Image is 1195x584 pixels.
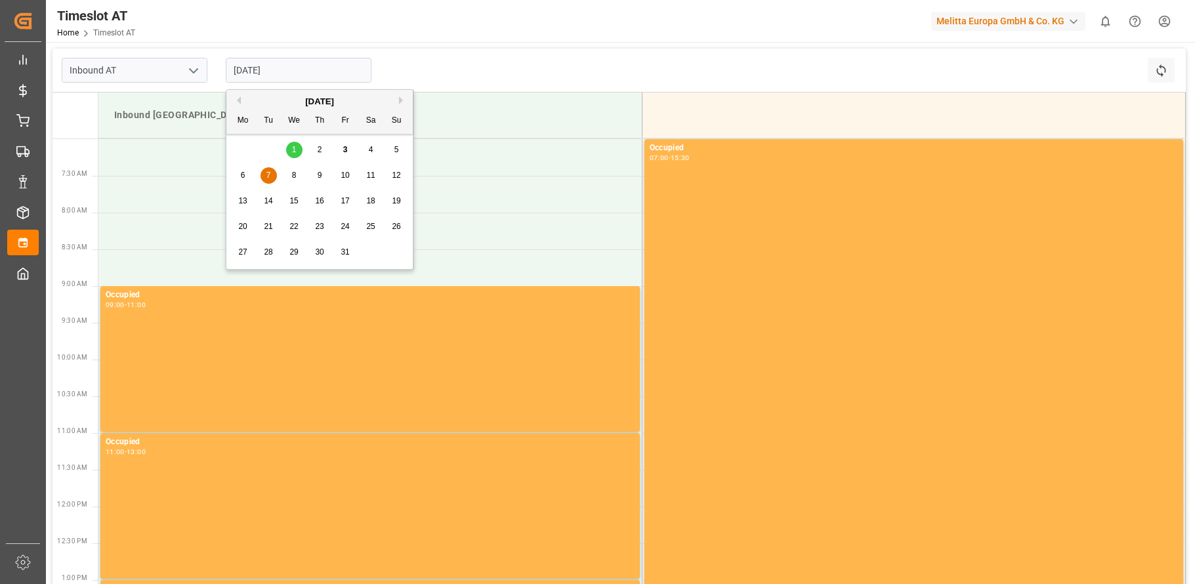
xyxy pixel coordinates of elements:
[261,219,277,235] div: Choose Tuesday, October 21st, 2025
[238,247,247,257] span: 27
[235,193,251,209] div: Choose Monday, October 13th, 2025
[266,171,271,180] span: 7
[57,28,79,37] a: Home
[62,280,87,287] span: 9:00 AM
[57,537,87,545] span: 12:30 PM
[363,219,379,235] div: Choose Saturday, October 25th, 2025
[106,289,635,302] div: Occupied
[337,219,354,235] div: Choose Friday, October 24th, 2025
[57,501,87,508] span: 12:00 PM
[264,222,272,231] span: 21
[286,142,303,158] div: Choose Wednesday, October 1st, 2025
[235,244,251,261] div: Choose Monday, October 27th, 2025
[286,167,303,184] div: Choose Wednesday, October 8th, 2025
[337,193,354,209] div: Choose Friday, October 17th, 2025
[226,58,371,83] input: DD-MM-YYYY
[388,193,405,209] div: Choose Sunday, October 19th, 2025
[62,317,87,324] span: 9:30 AM
[318,145,322,154] span: 2
[312,219,328,235] div: Choose Thursday, October 23rd, 2025
[388,167,405,184] div: Choose Sunday, October 12th, 2025
[341,196,349,205] span: 17
[669,155,671,161] div: -
[261,193,277,209] div: Choose Tuesday, October 14th, 2025
[127,449,146,455] div: 13:00
[106,302,125,308] div: 09:00
[57,390,87,398] span: 10:30 AM
[241,171,245,180] span: 6
[318,171,322,180] span: 9
[650,142,1178,155] div: Occupied
[106,436,635,449] div: Occupied
[235,219,251,235] div: Choose Monday, October 20th, 2025
[62,58,207,83] input: Type to search/select
[671,155,690,161] div: 15:30
[931,9,1091,33] button: Melitta Europa GmbH & Co. KG
[57,427,87,434] span: 11:00 AM
[286,244,303,261] div: Choose Wednesday, October 29th, 2025
[261,167,277,184] div: Choose Tuesday, October 7th, 2025
[57,464,87,471] span: 11:30 AM
[62,170,87,177] span: 7:30 AM
[312,142,328,158] div: Choose Thursday, October 2nd, 2025
[292,171,297,180] span: 8
[369,145,373,154] span: 4
[315,247,324,257] span: 30
[337,142,354,158] div: Choose Friday, October 3rd, 2025
[341,247,349,257] span: 31
[289,196,298,205] span: 15
[289,247,298,257] span: 29
[109,103,631,127] div: Inbound [GEOGRAPHIC_DATA]
[337,167,354,184] div: Choose Friday, October 10th, 2025
[388,142,405,158] div: Choose Sunday, October 5th, 2025
[366,171,375,180] span: 11
[337,113,354,129] div: Fr
[238,222,247,231] span: 20
[337,244,354,261] div: Choose Friday, October 31st, 2025
[289,222,298,231] span: 22
[286,193,303,209] div: Choose Wednesday, October 15th, 2025
[1120,7,1150,36] button: Help Center
[286,219,303,235] div: Choose Wednesday, October 22nd, 2025
[233,96,241,104] button: Previous Month
[315,196,324,205] span: 16
[125,302,127,308] div: -
[392,171,400,180] span: 12
[106,449,125,455] div: 11:00
[392,222,400,231] span: 26
[312,244,328,261] div: Choose Thursday, October 30th, 2025
[230,137,409,265] div: month 2025-10
[363,113,379,129] div: Sa
[341,171,349,180] span: 10
[62,574,87,581] span: 1:00 PM
[1091,7,1120,36] button: show 0 new notifications
[238,196,247,205] span: 13
[343,145,348,154] span: 3
[292,145,297,154] span: 1
[363,193,379,209] div: Choose Saturday, October 18th, 2025
[312,193,328,209] div: Choose Thursday, October 16th, 2025
[399,96,407,104] button: Next Month
[264,247,272,257] span: 28
[650,155,669,161] div: 07:00
[57,6,135,26] div: Timeslot AT
[366,222,375,231] span: 25
[286,113,303,129] div: We
[261,244,277,261] div: Choose Tuesday, October 28th, 2025
[62,207,87,214] span: 8:00 AM
[261,113,277,129] div: Tu
[57,354,87,361] span: 10:00 AM
[235,167,251,184] div: Choose Monday, October 6th, 2025
[312,113,328,129] div: Th
[62,243,87,251] span: 8:30 AM
[931,12,1085,31] div: Melitta Europa GmbH & Co. KG
[264,196,272,205] span: 14
[363,167,379,184] div: Choose Saturday, October 11th, 2025
[183,60,203,81] button: open menu
[388,219,405,235] div: Choose Sunday, October 26th, 2025
[366,196,375,205] span: 18
[388,113,405,129] div: Su
[125,449,127,455] div: -
[392,196,400,205] span: 19
[312,167,328,184] div: Choose Thursday, October 9th, 2025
